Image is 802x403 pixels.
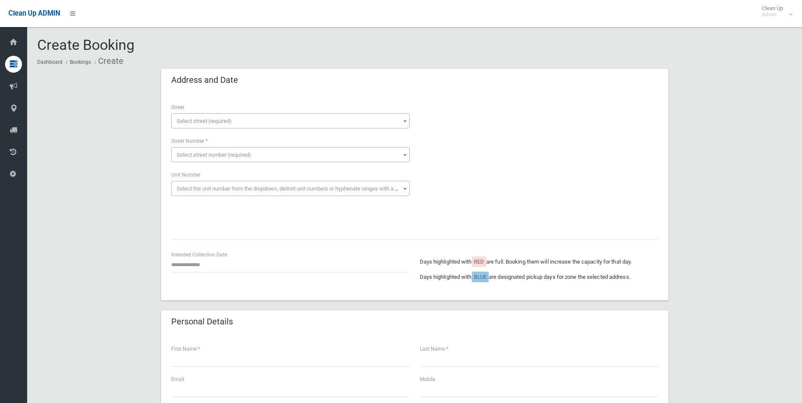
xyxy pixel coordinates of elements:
header: Personal Details [161,313,243,330]
a: Bookings [70,59,91,65]
span: Select street number (required) [177,152,251,158]
span: Select street (required) [177,118,232,124]
span: BLUE [474,274,487,280]
span: RED [474,259,484,265]
span: Clean Up [758,5,791,18]
p: Days highlighted with are designated pickup days for zone the selected address. [420,272,658,282]
a: Dashboard [37,59,63,65]
small: Admin [762,11,783,18]
span: Select the unit number from the dropdown, delimit unit numbers or hyphenate ranges with a comma [177,185,413,192]
header: Address and Date [161,72,248,88]
span: Clean Up ADMIN [8,9,60,17]
p: Days highlighted with are full. Booking them will increase the capacity for that day. [420,257,658,267]
span: Create Booking [37,36,134,53]
li: Create [92,53,123,69]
